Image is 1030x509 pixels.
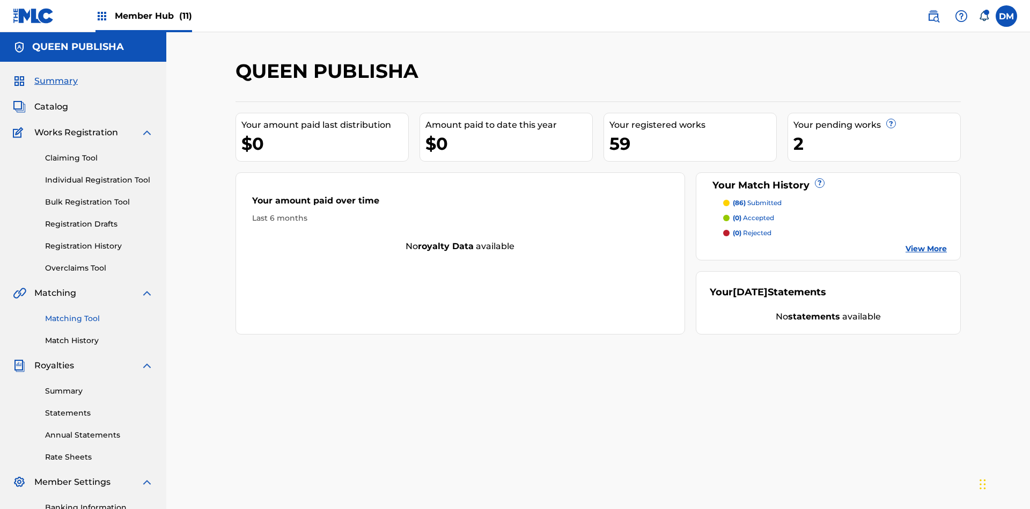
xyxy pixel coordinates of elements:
[141,287,153,300] img: expand
[45,313,153,324] a: Matching Tool
[723,228,947,238] a: (0) rejected
[45,152,153,164] a: Claiming Tool
[34,359,74,372] span: Royalties
[425,119,592,132] div: Amount paid to date this year
[733,229,741,237] span: (0)
[179,11,192,21] span: (11)
[609,132,776,156] div: 59
[13,100,26,113] img: Catalog
[923,5,944,27] a: Public Search
[980,468,986,500] div: Drag
[733,228,771,238] p: rejected
[723,198,947,208] a: (86) submitted
[793,119,960,132] div: Your pending works
[45,197,153,208] a: Bulk Registration Tool
[13,287,26,300] img: Matching
[13,359,26,372] img: Royalties
[788,311,840,322] strong: statements
[979,11,989,21] div: Notifications
[793,132,960,156] div: 2
[733,199,746,207] span: (86)
[45,430,153,441] a: Annual Statements
[955,10,968,23] img: help
[733,214,741,222] span: (0)
[45,386,153,397] a: Summary
[609,119,776,132] div: Your registered works
[13,41,26,54] img: Accounts
[34,287,76,300] span: Matching
[45,452,153,463] a: Rate Sheets
[951,5,972,27] div: Help
[115,10,192,22] span: Member Hub
[236,240,685,253] div: No available
[252,213,668,224] div: Last 6 months
[13,75,26,88] img: Summary
[45,174,153,186] a: Individual Registration Tool
[236,59,424,83] h2: QUEEN PUBLISHA
[141,359,153,372] img: expand
[252,194,668,213] div: Your amount paid over time
[45,219,153,230] a: Registration Drafts
[32,41,124,53] h5: QUEEN PUBLISHA
[887,119,895,128] span: ?
[45,335,153,346] a: Match History
[241,119,408,132] div: Your amount paid last distribution
[95,10,108,23] img: Top Rightsholders
[723,213,947,223] a: (0) accepted
[34,126,118,139] span: Works Registration
[141,126,153,139] img: expand
[733,198,782,208] p: submitted
[13,75,78,88] a: SummarySummary
[13,476,26,489] img: Member Settings
[34,75,78,88] span: Summary
[906,243,947,255] a: View More
[34,476,111,489] span: Member Settings
[710,178,947,193] div: Your Match History
[13,8,54,24] img: MLC Logo
[13,100,68,113] a: CatalogCatalog
[241,132,408,156] div: $0
[733,213,774,223] p: accepted
[976,457,1030,509] iframe: Chat Widget
[927,10,940,23] img: search
[45,408,153,419] a: Statements
[425,132,592,156] div: $0
[815,179,824,187] span: ?
[141,476,153,489] img: expand
[710,285,826,300] div: Your Statements
[996,5,1017,27] div: User Menu
[13,126,27,139] img: Works Registration
[34,100,68,113] span: Catalog
[418,241,474,251] strong: royalty data
[710,310,947,323] div: No available
[45,263,153,274] a: Overclaims Tool
[733,286,768,298] span: [DATE]
[45,241,153,252] a: Registration History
